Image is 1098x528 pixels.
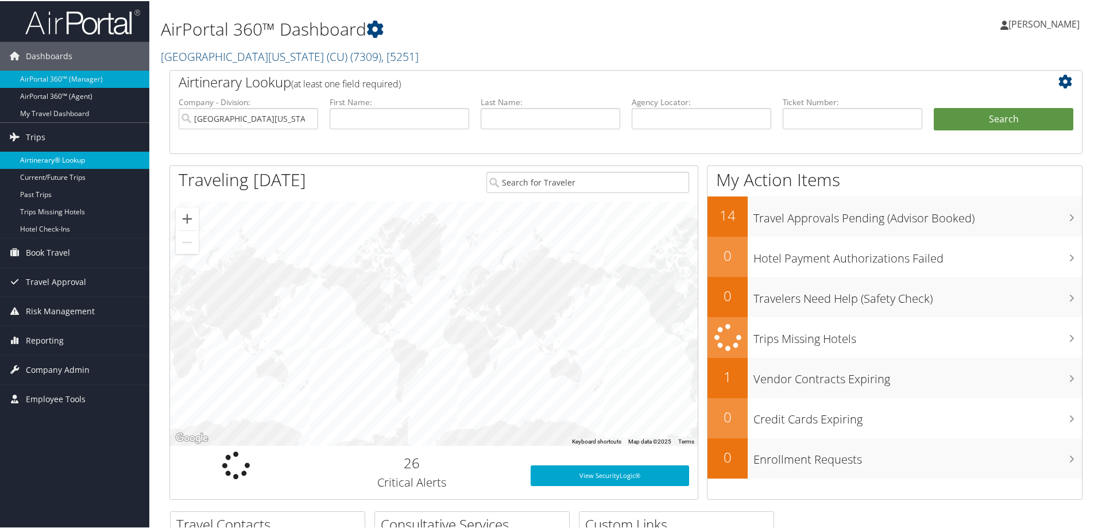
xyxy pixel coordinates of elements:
[707,276,1082,316] a: 0Travelers Need Help (Safety Check)
[173,430,211,445] img: Google
[707,205,748,224] h2: 14
[173,430,211,445] a: Open this area in Google Maps (opens a new window)
[707,167,1082,191] h1: My Action Items
[486,171,689,192] input: Search for Traveler
[753,203,1082,225] h3: Travel Approvals Pending (Advisor Booked)
[707,236,1082,276] a: 0Hotel Payment Authorizations Failed
[161,48,419,63] a: [GEOGRAPHIC_DATA][US_STATE] (CU)
[753,284,1082,306] h3: Travelers Need Help (Safety Check)
[1008,17,1080,29] span: [PERSON_NAME]
[707,397,1082,437] a: 0Credit Cards Expiring
[179,71,998,91] h2: Airtinerary Lookup
[26,384,86,413] span: Employee Tools
[707,366,748,386] h2: 1
[753,364,1082,386] h3: Vendor Contracts Expiring
[707,285,748,305] h2: 0
[707,316,1082,357] a: Trips Missing Hotels
[26,237,70,266] span: Book Travel
[311,473,513,490] h3: Critical Alerts
[381,48,419,63] span: , [ 5251 ]
[26,267,86,295] span: Travel Approval
[26,41,72,70] span: Dashboards
[753,445,1082,467] h3: Enrollment Requests
[707,446,748,466] h2: 0
[707,245,748,264] h2: 0
[179,167,306,191] h1: Traveling [DATE]
[783,95,922,107] label: Ticket Number:
[707,195,1082,236] a: 14Travel Approvals Pending (Advisor Booked)
[753,404,1082,426] h3: Credit Cards Expiring
[707,406,748,426] h2: 0
[176,230,199,253] button: Zoom out
[179,95,318,107] label: Company - Division:
[753,324,1082,346] h3: Trips Missing Hotels
[481,95,620,107] label: Last Name:
[26,325,64,354] span: Reporting
[26,296,95,325] span: Risk Management
[707,437,1082,477] a: 0Enrollment Requests
[26,122,45,151] span: Trips
[707,357,1082,397] a: 1Vendor Contracts Expiring
[25,7,140,34] img: airportal-logo.png
[176,206,199,229] button: Zoom in
[531,464,689,485] a: View SecurityLogic®
[572,437,621,445] button: Keyboard shortcuts
[678,437,694,444] a: Terms (opens in new tab)
[628,437,671,444] span: Map data ©2025
[934,107,1073,130] button: Search
[1000,6,1091,40] a: [PERSON_NAME]
[330,95,469,107] label: First Name:
[291,76,401,89] span: (at least one field required)
[311,452,513,472] h2: 26
[350,48,381,63] span: ( 7309 )
[632,95,771,107] label: Agency Locator:
[26,354,90,383] span: Company Admin
[161,16,781,40] h1: AirPortal 360™ Dashboard
[753,244,1082,265] h3: Hotel Payment Authorizations Failed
